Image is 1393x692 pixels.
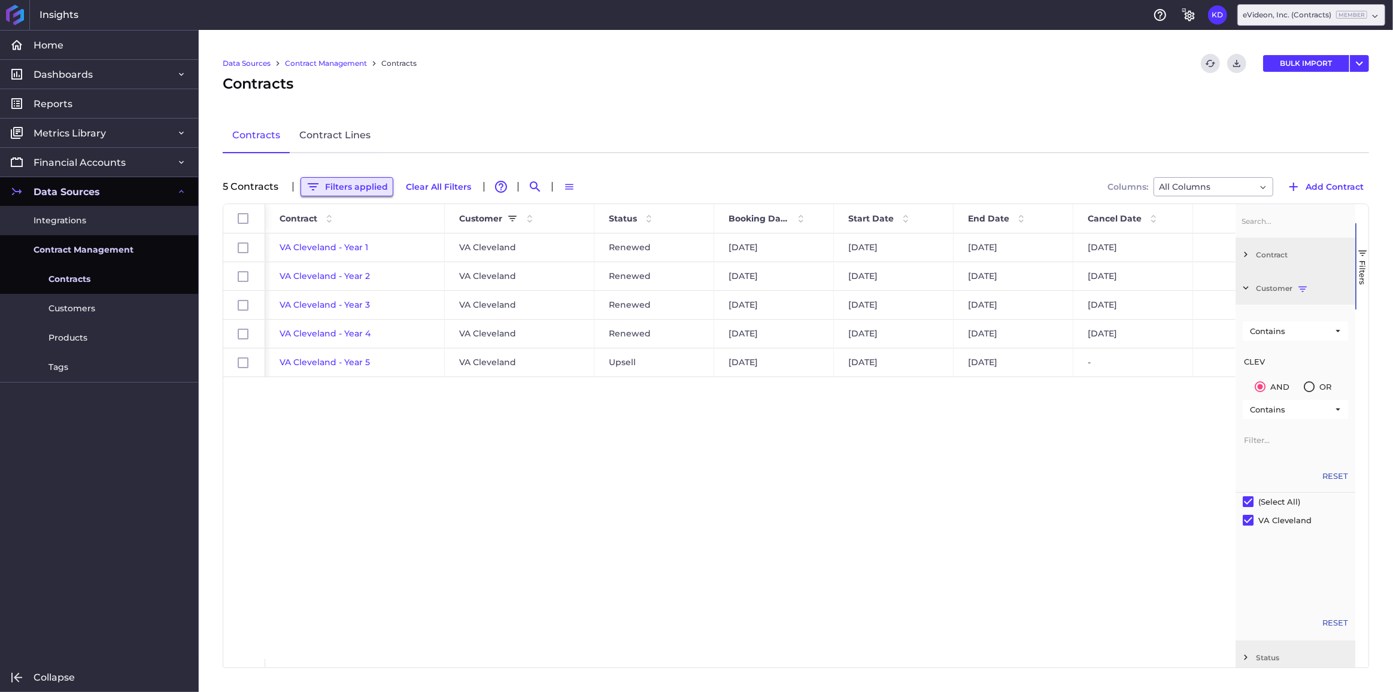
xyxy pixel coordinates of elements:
[609,213,637,224] span: Status
[34,156,126,169] span: Financial Accounts
[34,68,93,81] span: Dashboards
[1236,493,1355,530] div: Filter List
[381,58,417,69] a: Contracts
[714,262,834,290] div: [DATE]
[1073,320,1193,348] div: [DATE]
[1236,641,1355,674] div: Status
[594,348,714,377] div: Upsell
[594,291,714,319] div: Renewed
[1240,209,1346,233] input: Filter Columns Input
[459,263,516,290] span: VA Cleveland
[594,320,714,348] div: Renewed
[459,320,516,347] span: VA Cleveland
[34,186,100,198] span: Data Sources
[834,320,954,348] div: [DATE]
[1237,4,1385,26] div: Dropdown select
[280,213,317,224] span: Contract
[1227,54,1246,73] button: Download
[1243,427,1348,451] input: Filter Value
[954,262,1073,290] div: [DATE]
[1193,348,1313,377] div: $58,479.17
[714,348,834,377] div: [DATE]
[954,291,1073,319] div: [DATE]
[459,349,516,376] span: VA Cleveland
[48,302,95,315] span: Customers
[1256,653,1350,662] span: Status
[834,262,954,290] div: [DATE]
[223,348,265,377] div: Press SPACE to select this row.
[1073,233,1193,262] div: [DATE]
[48,273,90,286] span: Contracts
[48,361,68,374] span: Tags
[459,234,516,261] span: VA Cleveland
[1243,10,1367,20] div: eVideon, Inc. (Contracts)
[1193,262,1313,290] div: $52,738.17
[34,127,106,139] span: Metrics Library
[714,320,834,348] div: [DATE]
[1256,284,1350,293] span: Customer
[1193,320,1313,348] div: $56,499.58
[714,233,834,262] div: [DATE]
[400,177,477,196] button: Clear All Filters
[834,348,954,377] div: [DATE]
[968,213,1009,224] span: End Date
[1179,5,1198,25] button: General Settings
[34,671,75,684] span: Collapse
[1159,180,1210,194] span: All Columns
[223,233,265,262] div: Press SPACE to select this row.
[1193,233,1313,262] div: $49,248.33
[1350,55,1369,72] button: User Menu
[290,119,380,153] a: Contract Lines
[1107,183,1148,191] span: Columns:
[1258,497,1300,506] div: (Select All)
[954,348,1073,377] div: [DATE]
[848,213,894,224] span: Start Date
[1243,349,1348,373] input: Filter Value
[1236,238,1355,271] div: Contract
[223,182,286,192] div: 5 Contract s
[1322,471,1348,482] button: Reset
[34,214,86,227] span: Integrations
[280,299,370,310] a: VA Cleveland - Year 3
[1193,291,1313,319] div: $53,913.67
[459,213,502,224] span: Customer
[34,39,63,51] span: Home
[1151,5,1170,25] button: Help
[594,233,714,262] div: Renewed
[1263,55,1349,72] button: BULK IMPORT
[223,291,265,320] div: Press SPACE to select this row.
[1236,271,1355,305] div: Customer
[280,271,370,281] span: VA Cleveland - Year 2
[1154,177,1273,196] div: Dropdown select
[1250,326,1333,336] div: Contains
[954,233,1073,262] div: [DATE]
[1306,180,1364,193] span: Add Contract
[1243,321,1348,341] div: Filtering operator
[1322,617,1348,629] button: Reset
[1073,262,1193,290] div: [DATE]
[1258,515,1312,525] div: VA Cleveland
[459,292,516,318] span: VA Cleveland
[834,233,954,262] div: [DATE]
[1088,213,1142,224] span: Cancel Date
[223,73,293,95] span: Contracts
[1201,54,1220,73] button: Refresh
[594,262,714,290] div: Renewed
[714,291,834,319] div: [DATE]
[1243,400,1348,419] div: Filtering operator
[1250,405,1333,414] div: Contains
[280,328,371,339] a: VA Cleveland - Year 4
[834,291,954,319] div: [DATE]
[223,320,265,348] div: Press SPACE to select this row.
[954,320,1073,348] div: [DATE]
[280,242,368,253] a: VA Cleveland - Year 1
[223,262,265,291] div: Press SPACE to select this row.
[729,213,789,224] span: Booking Date
[1281,177,1369,196] button: Add Contract
[1358,260,1367,285] span: Filters
[34,244,133,256] span: Contract Management
[1336,11,1367,19] ins: Member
